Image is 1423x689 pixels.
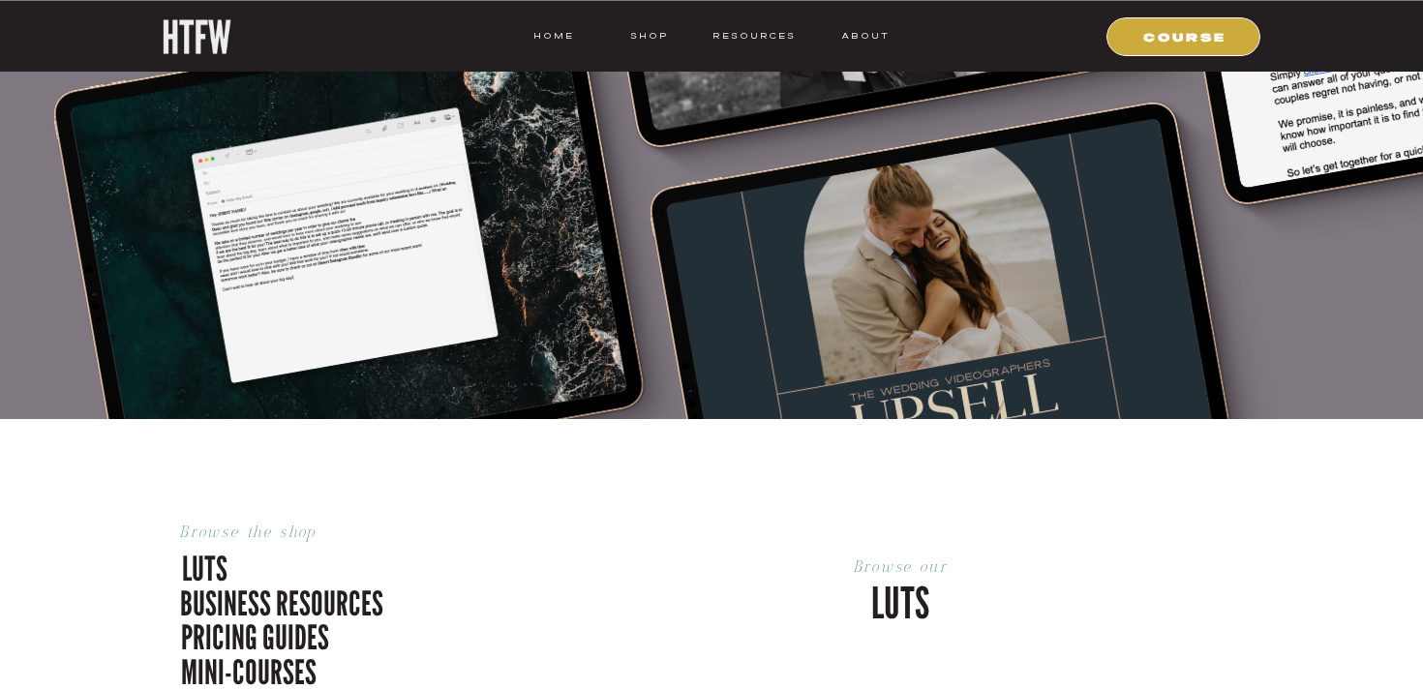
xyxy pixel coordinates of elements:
[181,648,401,689] a: mini-courses
[182,545,378,585] a: luts
[180,522,474,545] p: Browse the shop
[594,572,1206,628] p: LUTS
[533,27,574,45] a: HOME
[181,614,429,654] a: pricing guides
[594,556,1206,580] p: Browse our
[840,27,890,45] a: ABOUT
[1119,27,1251,45] a: COURSE
[180,580,406,620] a: business resources
[706,27,796,45] a: resources
[611,27,687,45] a: shop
